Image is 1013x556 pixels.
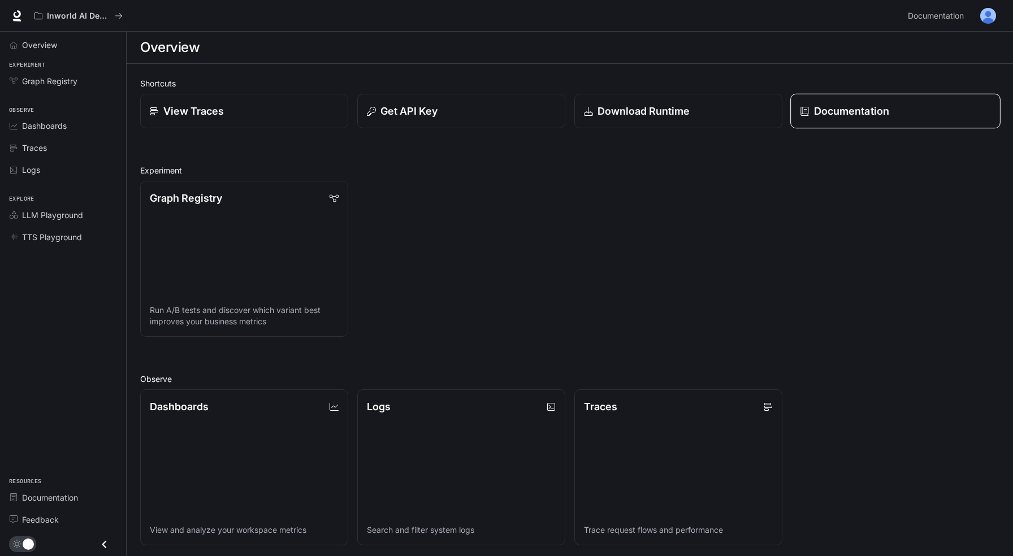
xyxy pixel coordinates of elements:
[814,103,889,119] p: Documentation
[584,399,617,414] p: Traces
[150,190,222,206] p: Graph Registry
[980,8,996,24] img: User avatar
[598,103,690,119] p: Download Runtime
[22,164,40,176] span: Logs
[150,399,209,414] p: Dashboards
[22,492,78,503] span: Documentation
[140,94,348,128] a: View Traces
[140,389,348,545] a: DashboardsView and analyze your workspace metrics
[584,524,773,536] p: Trace request flows and performance
[140,77,999,89] h2: Shortcuts
[150,305,339,327] p: Run A/B tests and discover which variant best improves your business metrics
[790,94,1001,129] a: Documentation
[140,373,999,385] h2: Observe
[574,94,782,128] a: Download Runtime
[22,231,82,243] span: TTS Playground
[5,71,122,91] a: Graph Registry
[140,164,999,176] h2: Experiment
[22,75,77,87] span: Graph Registry
[22,142,47,154] span: Traces
[574,389,782,545] a: TracesTrace request flows and performance
[367,524,556,536] p: Search and filter system logs
[47,11,110,21] p: Inworld AI Demos
[367,399,391,414] p: Logs
[5,160,122,180] a: Logs
[163,103,224,119] p: View Traces
[5,227,122,247] a: TTS Playground
[22,120,67,132] span: Dashboards
[22,209,83,221] span: LLM Playground
[150,524,339,536] p: View and analyze your workspace metrics
[977,5,999,27] button: User avatar
[357,94,565,128] button: Get API Key
[380,103,438,119] p: Get API Key
[140,181,348,337] a: Graph RegistryRun A/B tests and discover which variant best improves your business metrics
[5,35,122,55] a: Overview
[903,5,972,27] a: Documentation
[92,533,117,556] button: Close drawer
[5,488,122,507] a: Documentation
[29,5,128,27] button: All workspaces
[908,9,964,23] span: Documentation
[23,537,34,550] span: Dark mode toggle
[357,389,565,545] a: LogsSearch and filter system logs
[140,36,200,59] h1: Overview
[22,514,59,525] span: Feedback
[22,39,57,51] span: Overview
[5,116,122,136] a: Dashboards
[5,510,122,529] a: Feedback
[5,205,122,225] a: LLM Playground
[5,138,122,158] a: Traces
